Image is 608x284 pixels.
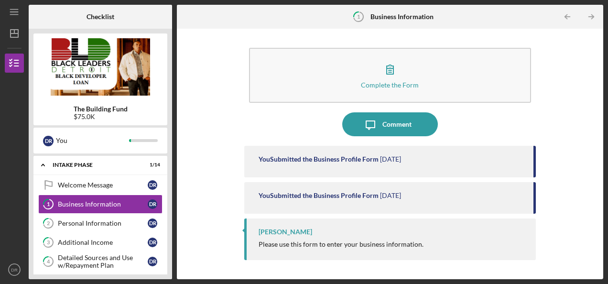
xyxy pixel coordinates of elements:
time: 2025-08-04 23:21 [380,155,401,163]
img: Product logo [33,38,167,96]
b: The Building Fund [74,105,128,113]
tspan: 1 [357,13,360,20]
button: DR [5,260,24,279]
div: 1 / 14 [143,162,160,168]
div: D R [43,136,54,146]
div: You [56,132,129,149]
button: Comment [342,112,438,136]
tspan: 3 [47,240,50,246]
a: 2Personal InformationDR [38,214,163,233]
tspan: 4 [47,259,50,265]
div: Complete the Form [361,81,419,88]
div: D R [148,180,157,190]
div: $75.0K [74,113,128,120]
div: You Submitted the Business Profile Form [259,192,379,199]
tspan: 1 [47,201,50,208]
div: D R [148,257,157,266]
a: 3Additional IncomeDR [38,233,163,252]
div: D R [148,199,157,209]
b: Checklist [87,13,114,21]
button: Complete the Form [249,48,531,103]
a: 1Business InformationDR [38,195,163,214]
text: DR [11,267,18,273]
div: Intake Phase [53,162,136,168]
div: D R [148,218,157,228]
a: Welcome MessageDR [38,175,163,195]
div: Comment [382,112,412,136]
div: Please use this form to enter your business information. [259,240,423,248]
div: Business Information [58,200,148,208]
div: Additional Income [58,239,148,246]
time: 2025-07-01 15:39 [380,192,401,199]
div: [PERSON_NAME] [259,228,312,236]
b: Business Information [370,13,434,21]
div: D R [148,238,157,247]
tspan: 2 [47,220,50,227]
div: You Submitted the Business Profile Form [259,155,379,163]
div: Welcome Message [58,181,148,189]
div: Detailed Sources and Use w/Repayment Plan [58,254,148,269]
a: 4Detailed Sources and Use w/Repayment PlanDR [38,252,163,271]
div: Personal Information [58,219,148,227]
